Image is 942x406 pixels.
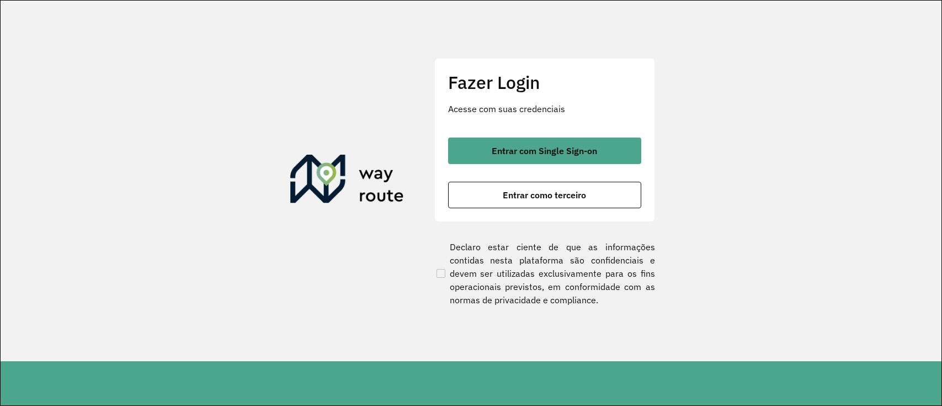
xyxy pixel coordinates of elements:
[448,72,641,93] h2: Fazer Login
[448,182,641,208] button: button
[448,138,641,164] button: button
[290,155,404,208] img: Roteirizador AmbevTech
[503,191,586,199] span: Entrar como terceiro
[434,240,655,307] label: Declaro estar ciente de que as informações contidas nesta plataforma são confidenciais e devem se...
[448,102,641,115] p: Acesse com suas credenciais
[492,146,597,155] span: Entrar com Single Sign-on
